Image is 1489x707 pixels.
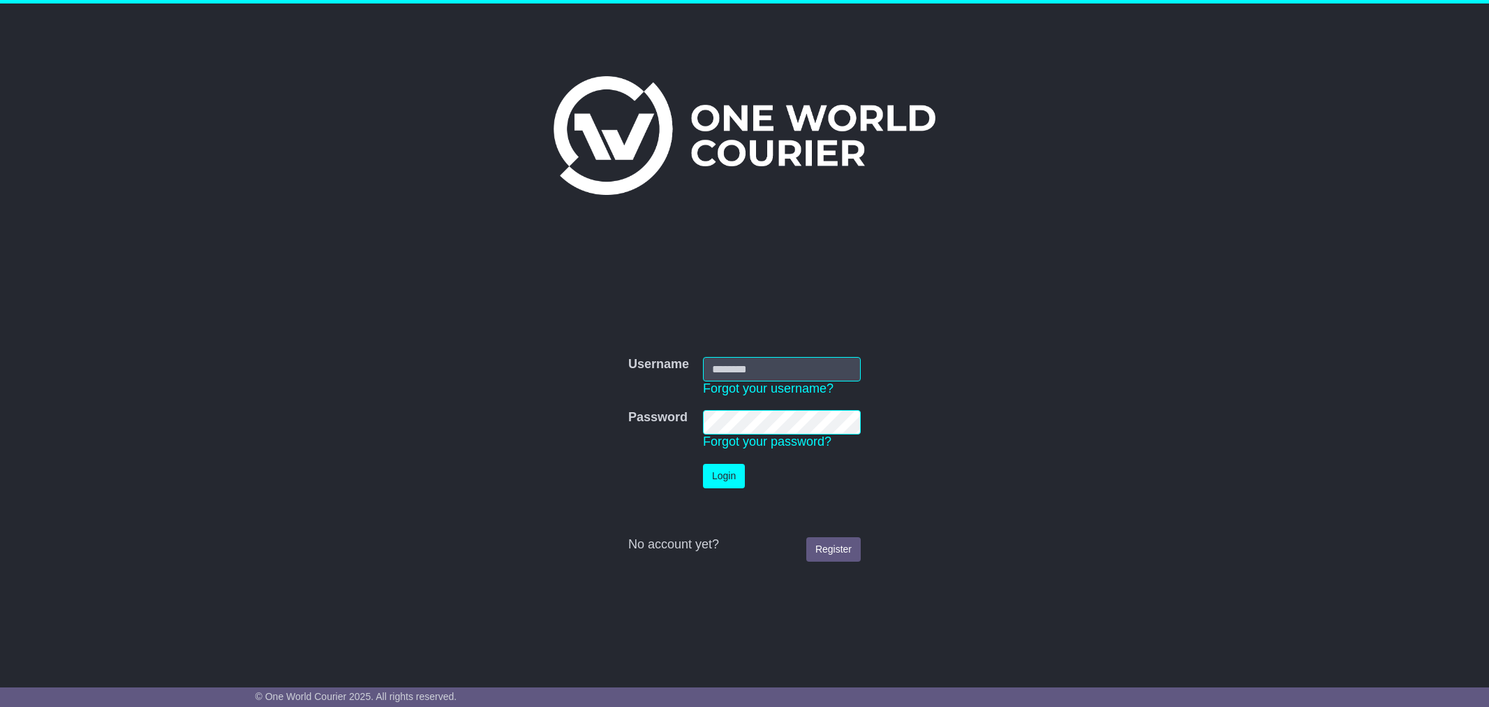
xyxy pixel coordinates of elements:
[703,464,745,488] button: Login
[703,435,831,449] a: Forgot your password?
[255,691,457,702] span: © One World Courier 2025. All rights reserved.
[628,537,861,553] div: No account yet?
[628,357,689,372] label: Username
[806,537,861,562] a: Register
[628,410,688,425] label: Password
[703,381,834,395] a: Forgot your username?
[554,76,935,195] img: One World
